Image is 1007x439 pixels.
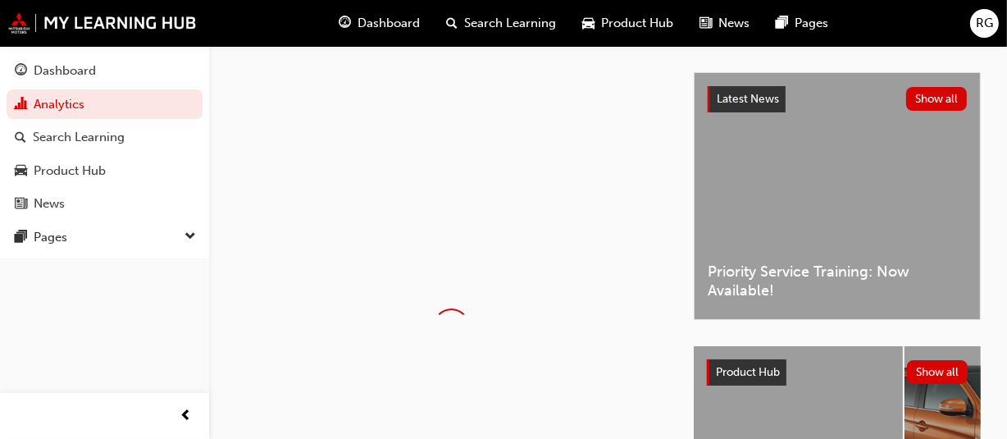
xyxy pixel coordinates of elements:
span: pages-icon [15,231,27,245]
button: DashboardAnalyticsSearch LearningProduct HubNews [7,53,203,222]
a: car-iconProduct Hub [569,7,686,40]
a: Dashboard [7,56,203,86]
button: RG [970,9,999,38]
span: car-icon [582,13,595,34]
div: News [34,194,65,213]
span: Product Hub [716,365,780,379]
span: search-icon [446,13,458,34]
a: search-iconSearch Learning [433,7,569,40]
a: Product HubShow all [707,359,968,386]
a: Search Learning [7,122,203,153]
span: search-icon [15,130,26,145]
span: Dashboard [358,14,420,33]
img: mmal [8,12,197,34]
span: pages-icon [776,13,788,34]
span: Priority Service Training: Now Available! [708,263,967,300]
span: prev-icon [180,406,193,427]
div: Dashboard [34,62,96,80]
div: Product Hub [34,162,106,181]
span: news-icon [699,13,712,34]
span: guage-icon [339,13,351,34]
a: pages-iconPages [763,7,841,40]
span: News [718,14,750,33]
a: News [7,189,203,219]
span: Pages [795,14,828,33]
span: guage-icon [15,64,27,79]
span: RG [976,14,993,33]
button: Show all [906,87,968,111]
a: Latest NewsShow allPriority Service Training: Now Available! [694,72,981,320]
span: chart-icon [15,98,27,112]
div: Search Learning [33,128,125,147]
span: Product Hub [601,14,673,33]
a: Product Hub [7,156,203,186]
button: Pages [7,222,203,253]
span: Latest News [717,92,779,106]
span: news-icon [15,197,27,212]
span: car-icon [15,164,27,179]
a: Latest NewsShow all [708,86,967,112]
button: Show all [907,360,968,384]
a: guage-iconDashboard [326,7,433,40]
div: Pages [34,228,67,247]
span: down-icon [185,226,196,248]
span: Search Learning [464,14,556,33]
a: Analytics [7,89,203,120]
a: news-iconNews [686,7,763,40]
